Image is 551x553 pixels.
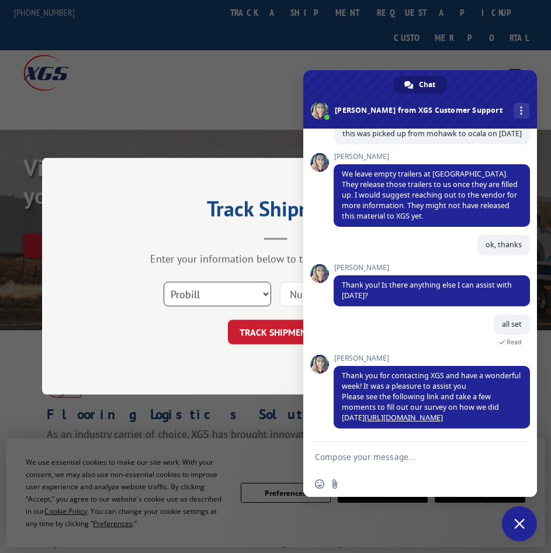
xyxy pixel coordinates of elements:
a: [URL][DOMAIN_NAME] [365,413,443,423]
div: Chat [394,76,447,94]
span: Thank you for contacting XGS and have a wonderful week! It was a pleasure to assist you Please se... [342,371,521,423]
button: TRACK SHIPMENT [228,320,324,345]
span: Insert an emoji [315,479,324,489]
span: Chat [419,76,435,94]
span: ok, thanks [486,240,522,250]
span: Send a file [330,479,339,489]
div: Close chat [502,506,537,541]
input: Number(s) [280,282,387,307]
span: [PERSON_NAME] [334,264,530,272]
textarea: Compose your message... [315,452,500,462]
span: Read [507,338,522,346]
h2: Track Shipment [101,201,451,223]
span: Thank you! Is there anything else I can assist with [DATE]? [342,280,512,300]
span: [PERSON_NAME] [334,354,530,362]
div: Enter your information below to track your shipment(s). [101,253,451,266]
span: We leave empty trailers at [GEOGRAPHIC_DATA]. They release those trailers to us once they are fil... [342,169,518,221]
span: this was picked up from mohawk to ocala on [DATE] [342,129,522,139]
div: More channels [514,103,529,119]
span: [PERSON_NAME] [334,153,530,161]
span: all set [502,319,522,329]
